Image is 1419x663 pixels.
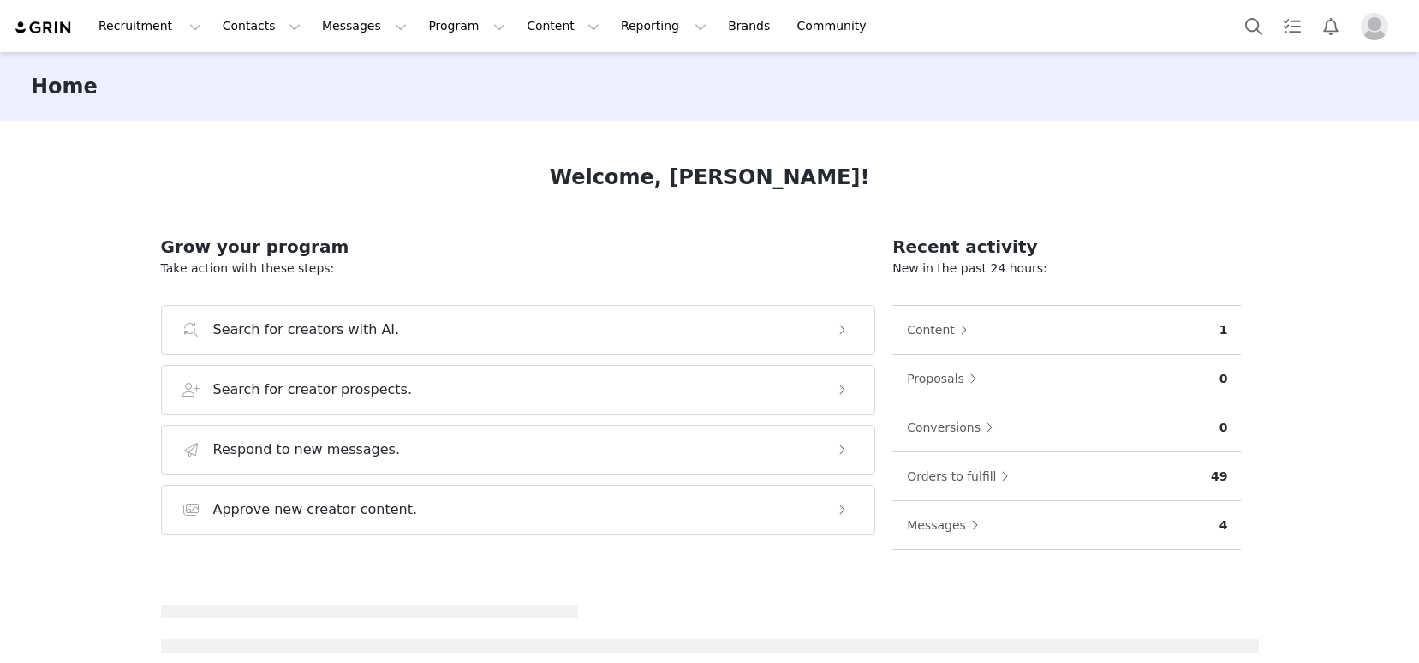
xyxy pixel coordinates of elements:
button: Profile [1350,13,1405,40]
button: Orders to fulfill [906,463,1017,490]
h1: Welcome, [PERSON_NAME]! [550,162,870,193]
h3: Respond to new messages. [213,439,401,460]
h3: Search for creator prospects. [213,379,413,400]
button: Notifications [1312,7,1350,45]
button: Approve new creator content. [161,485,876,535]
button: Reporting [611,7,717,45]
button: Content [906,316,976,343]
p: 4 [1219,517,1228,535]
a: Tasks [1273,7,1311,45]
h2: Recent activity [892,234,1241,260]
h3: Approve new creator content. [213,499,418,520]
button: Respond to new messages. [161,425,876,475]
h2: Grow your program [161,234,876,260]
p: 1 [1219,321,1228,339]
button: Contacts [212,7,311,45]
a: Community [787,7,885,45]
p: New in the past 24 hours: [892,260,1241,278]
p: Take action with these steps: [161,260,876,278]
button: Messages [906,511,987,539]
p: 0 [1219,370,1228,388]
p: 0 [1219,419,1228,437]
button: Search for creator prospects. [161,365,876,415]
button: Search for creators with AI. [161,305,876,355]
button: Proposals [906,365,986,392]
p: 49 [1211,468,1227,486]
button: Search [1235,7,1273,45]
button: Recruitment [88,7,212,45]
img: placeholder-profile.jpg [1361,13,1388,40]
button: Content [516,7,610,45]
a: Brands [718,7,785,45]
button: Program [418,7,516,45]
h3: Search for creators with AI. [213,320,400,340]
button: Conversions [906,414,1002,441]
img: grin logo [14,20,74,36]
h3: Home [31,71,98,102]
button: Messages [312,7,417,45]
